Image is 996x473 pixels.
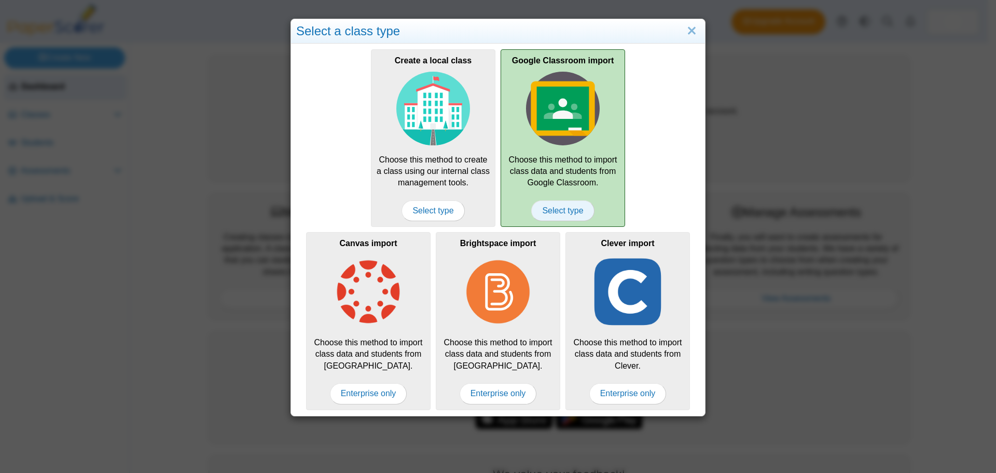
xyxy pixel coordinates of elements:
[501,49,625,227] div: Choose this method to import class data and students from Google Classroom.
[460,383,537,404] span: Enterprise only
[396,72,470,145] img: class-type-local.svg
[291,19,705,44] div: Select a class type
[460,239,536,248] b: Brightspace import
[395,56,472,65] b: Create a local class
[591,255,665,329] img: class-type-clever.png
[512,56,614,65] b: Google Classroom import
[331,255,405,329] img: class-type-canvas.png
[402,200,464,221] span: Select type
[684,22,700,40] a: Close
[565,232,690,410] div: Choose this method to import class data and students from Clever.
[330,383,407,404] span: Enterprise only
[526,72,600,145] img: class-type-google-classroom.svg
[461,255,535,329] img: class-type-brightspace.png
[371,49,495,227] div: Choose this method to create a class using our internal class management tools.
[601,239,654,248] b: Clever import
[306,232,431,410] div: Choose this method to import class data and students from [GEOGRAPHIC_DATA].
[589,383,667,404] span: Enterprise only
[501,49,625,227] a: Google Classroom import Choose this method to import class data and students from Google Classroo...
[436,232,560,410] div: Choose this method to import class data and students from [GEOGRAPHIC_DATA].
[371,49,495,227] a: Create a local class Choose this method to create a class using our internal class management too...
[339,239,397,248] b: Canvas import
[531,200,594,221] span: Select type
